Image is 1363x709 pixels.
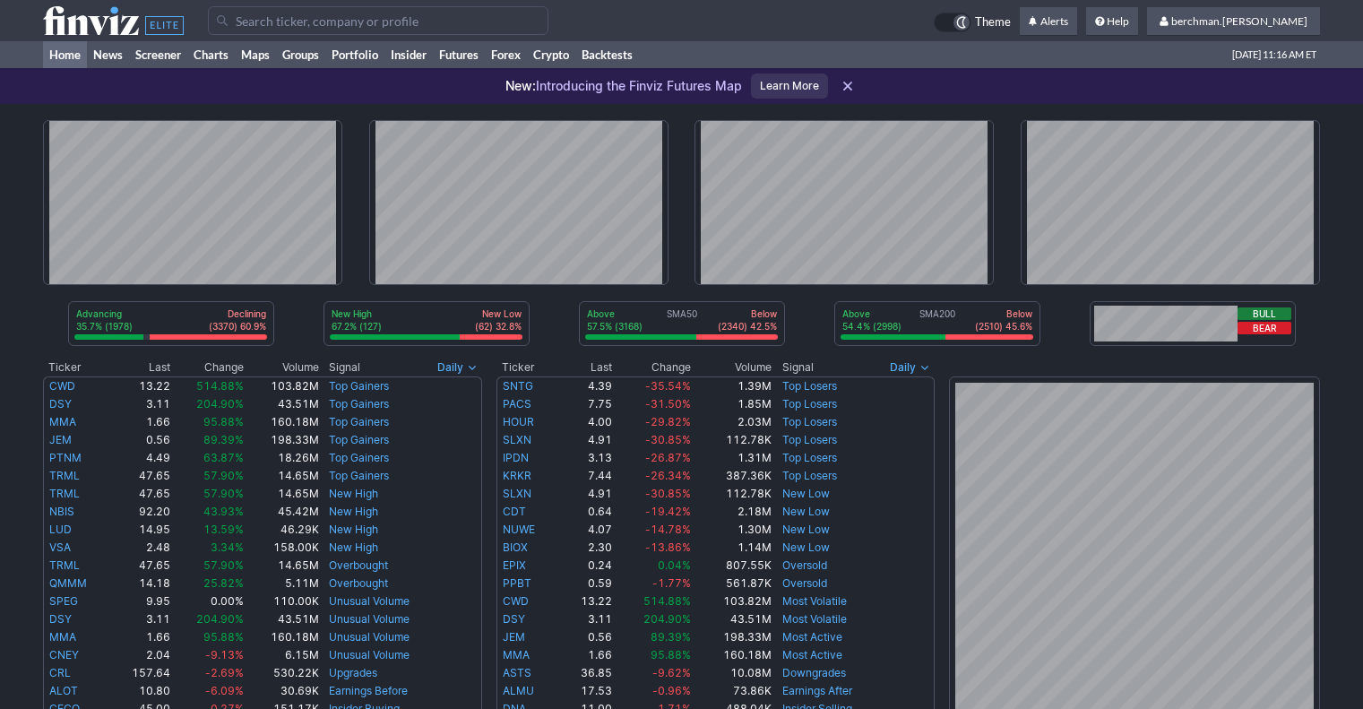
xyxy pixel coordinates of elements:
[496,359,560,376] th: Ticker
[692,485,772,503] td: 112.78K
[782,433,837,446] a: Top Losers
[1238,307,1291,320] button: Bull
[503,576,531,590] a: PPBT
[782,397,837,411] a: Top Losers
[203,630,244,644] span: 95.88%
[245,503,320,521] td: 45.42M
[49,379,75,393] a: CWD
[49,540,71,554] a: VSA
[587,320,643,333] p: 57.5% (3168)
[559,682,612,700] td: 17.53
[203,505,244,518] span: 43.93%
[782,505,830,518] a: New Low
[203,433,244,446] span: 89.39%
[209,307,266,320] p: Declining
[329,397,389,411] a: Top Gainers
[782,451,837,464] a: Top Losers
[503,612,525,626] a: DSY
[503,433,531,446] a: SLXN
[235,41,276,68] a: Maps
[692,646,772,664] td: 160.18M
[692,592,772,610] td: 103.82M
[110,575,171,592] td: 14.18
[49,594,78,608] a: SPEG
[110,521,171,539] td: 14.95
[329,433,389,446] a: Top Gainers
[1020,7,1077,36] a: Alerts
[49,487,80,500] a: TRML
[110,592,171,610] td: 9.95
[329,612,410,626] a: Unusual Volume
[782,666,846,679] a: Downgrades
[245,575,320,592] td: 5.11M
[503,523,535,536] a: NUWE
[692,395,772,413] td: 1.85M
[245,539,320,557] td: 158.00K
[718,320,777,333] p: (2340) 42.5%
[527,41,575,68] a: Crypto
[208,6,548,35] input: Search
[329,630,410,644] a: Unusual Volume
[559,503,612,521] td: 0.64
[1086,7,1138,36] a: Help
[245,467,320,485] td: 14.65M
[276,41,325,68] a: Groups
[890,359,916,376] span: Daily
[49,630,76,644] a: MMA
[559,628,612,646] td: 0.56
[110,395,171,413] td: 3.11
[503,415,534,428] a: HOUR
[718,307,777,320] p: Below
[559,610,612,628] td: 3.11
[1238,322,1291,334] button: Bear
[503,487,531,500] a: SLXN
[485,41,527,68] a: Forex
[692,539,772,557] td: 1.14M
[559,376,612,395] td: 4.39
[205,684,244,697] span: -6.09%
[782,540,830,554] a: New Low
[692,664,772,682] td: 10.08M
[49,684,78,697] a: ALOT
[645,379,691,393] span: -35.54%
[329,505,378,518] a: New High
[76,320,133,333] p: 35.7% (1978)
[782,594,847,608] a: Most Volatile
[559,449,612,467] td: 3.13
[129,41,187,68] a: Screener
[49,433,72,446] a: JEM
[245,628,320,646] td: 160.18M
[651,648,691,661] span: 95.88%
[329,451,389,464] a: Top Gainers
[171,359,246,376] th: Change
[171,592,246,610] td: 0.00%
[505,78,536,93] span: New:
[782,379,837,393] a: Top Losers
[203,523,244,536] span: 13.59%
[575,41,639,68] a: Backtests
[49,469,80,482] a: TRML
[503,594,529,608] a: CWD
[187,41,235,68] a: Charts
[196,397,244,411] span: 204.90%
[110,431,171,449] td: 0.56
[643,612,691,626] span: 204.90%
[211,540,244,554] span: 3.34%
[203,487,244,500] span: 57.90%
[559,485,612,503] td: 4.91
[110,610,171,628] td: 3.11
[559,359,612,376] th: Last
[245,359,320,376] th: Volume
[205,648,244,661] span: -9.13%
[203,451,244,464] span: 63.87%
[503,505,526,518] a: CDT
[692,359,772,376] th: Volume
[1232,41,1316,68] span: [DATE] 11:16 AM ET
[782,415,837,428] a: Top Losers
[692,682,772,700] td: 73.86K
[885,359,935,376] button: Signals interval
[437,359,463,376] span: Daily
[645,505,691,518] span: -19.42%
[503,630,525,644] a: JEM
[559,395,612,413] td: 7.75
